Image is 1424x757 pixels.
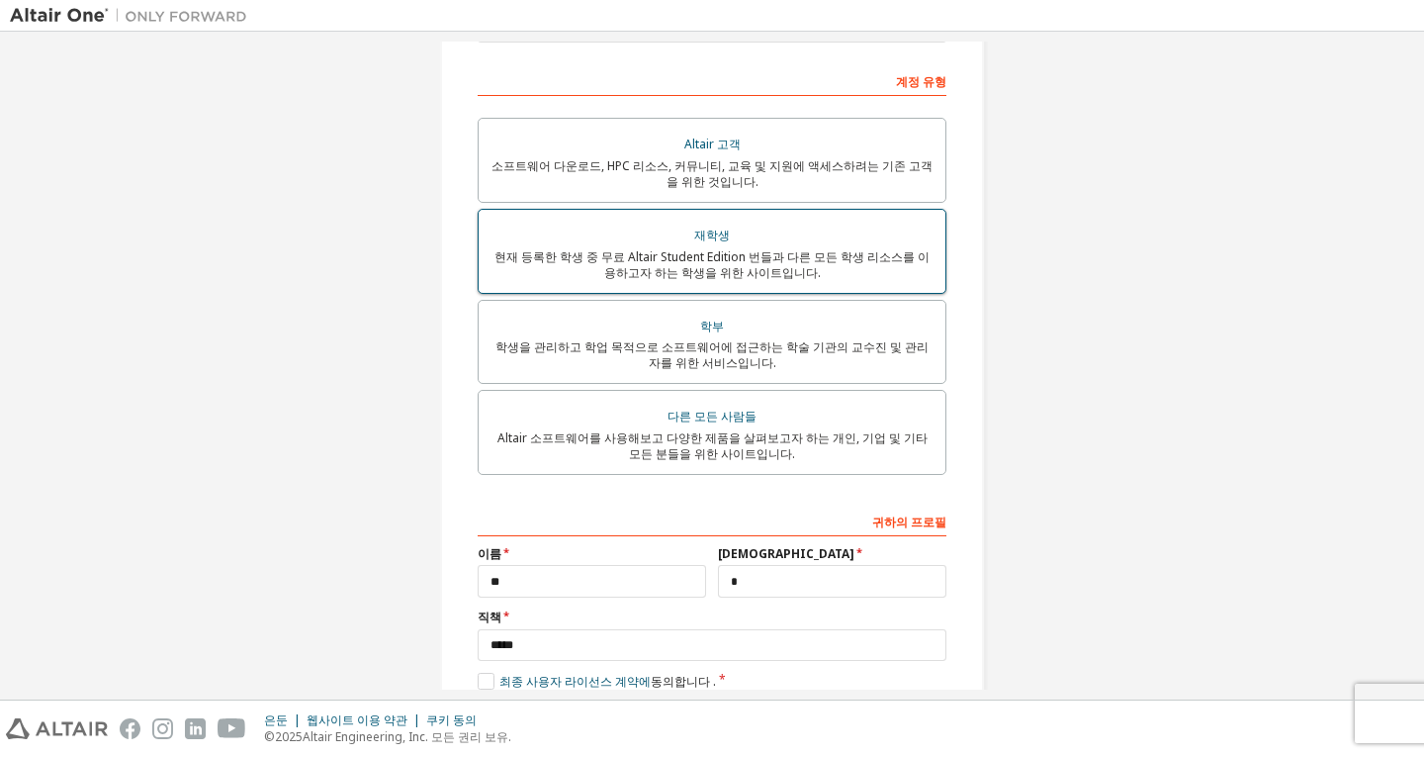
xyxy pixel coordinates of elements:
img: facebook.svg [120,718,140,739]
font: 재학생 [694,227,730,243]
font: 직책 [478,609,501,625]
font: 소프트웨어 다운로드, HPC 리소스, 커뮤니티, 교육 및 지원에 액세스하려는 기존 고객을 위한 것입니다. [491,157,933,190]
img: 알타이르 원 [10,6,257,26]
font: 귀하의 프로필 [872,514,946,530]
font: Altair 고객 [684,136,741,152]
font: Altair 소프트웨어를 사용해보고 다양한 제품을 살펴보고자 하는 개인, 기업 및 기타 모든 분들을 위한 사이트입니다. [497,429,928,462]
font: [DEMOGRAPHIC_DATA] [718,545,854,562]
font: 최종 사용자 라이선스 계약에 [499,673,651,690]
font: 이름 [478,545,501,562]
font: 웹사이트 이용 약관 [307,711,407,728]
font: 현재 등록한 학생 중 무료 Altair Student Edition 번들과 다른 모든 학생 리소스를 이용하고자 하는 학생을 위한 사이트입니다. [494,248,930,281]
font: 2025 [275,728,303,745]
font: 쿠키 동의 [426,711,477,728]
font: 계정 유형 [896,73,946,90]
font: 은둔 [264,711,288,728]
font: 학부 [700,318,724,334]
img: instagram.svg [152,718,173,739]
font: 학생을 관리하고 학업 목적으로 소프트웨어에 접근하는 학술 기관의 교수진 및 관리자를 위한 서비스입니다. [495,338,929,371]
img: youtube.svg [218,718,246,739]
font: 다른 모든 사람들 [667,408,756,425]
font: Altair Engineering, Inc. 모든 권리 보유. [303,728,511,745]
font: 동의합니다 . [651,673,716,690]
img: linkedin.svg [185,718,206,739]
img: altair_logo.svg [6,718,108,739]
font: © [264,728,275,745]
